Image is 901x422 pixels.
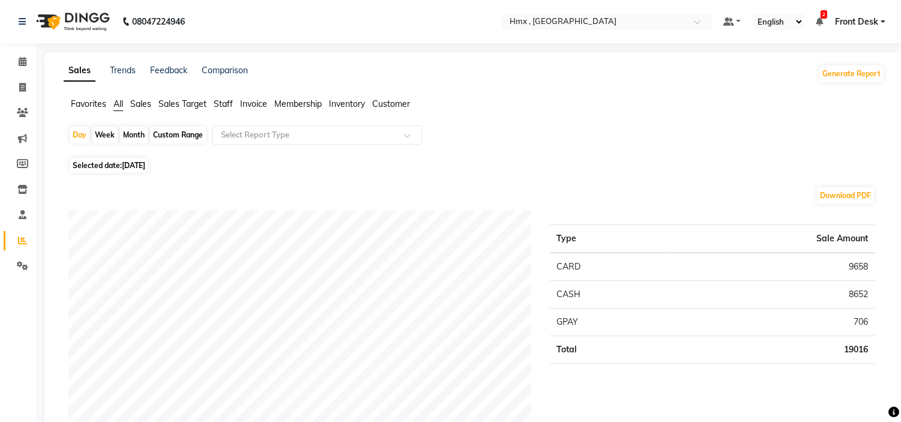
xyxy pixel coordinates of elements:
td: CARD [550,253,670,281]
span: Sales [130,98,151,109]
span: Inventory [329,98,365,109]
div: Day [70,127,89,143]
span: Front Desk [835,16,878,28]
td: Total [550,336,670,364]
div: Custom Range [150,127,206,143]
div: Week [92,127,118,143]
span: Favorites [71,98,106,109]
td: 9658 [669,253,875,281]
td: CASH [550,281,670,309]
span: Sales Target [158,98,206,109]
span: 2 [821,10,827,19]
div: Month [120,127,148,143]
span: Customer [372,98,410,109]
th: Type [550,225,670,253]
td: 706 [669,309,875,336]
span: Selected date: [70,158,148,173]
td: 8652 [669,281,875,309]
td: GPAY [550,309,670,336]
b: 08047224946 [132,5,185,38]
span: Membership [274,98,322,109]
button: Generate Report [819,65,884,82]
a: Feedback [150,65,187,76]
span: All [113,98,123,109]
span: [DATE] [122,161,145,170]
span: Invoice [240,98,267,109]
a: 2 [816,16,823,27]
a: Comparison [202,65,248,76]
a: Sales [64,60,95,82]
td: 19016 [669,336,875,364]
th: Sale Amount [669,225,875,253]
a: Trends [110,65,136,76]
button: Download PDF [817,187,874,204]
img: logo [31,5,113,38]
span: Staff [214,98,233,109]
